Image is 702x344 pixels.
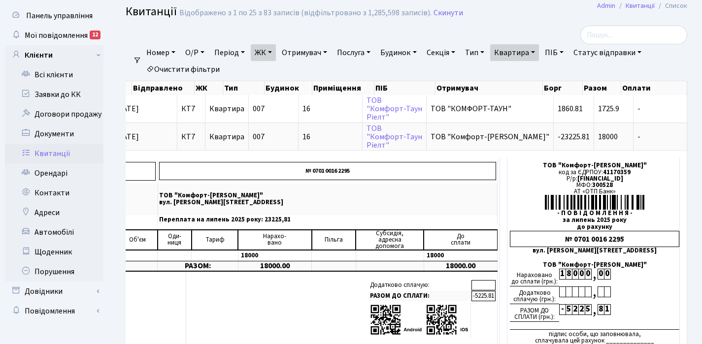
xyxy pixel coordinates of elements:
td: Додатково сплачую: [368,280,471,290]
th: ЖК [195,81,223,95]
span: КТ7 [181,105,201,113]
a: Клієнти [5,45,103,65]
span: 41170359 [603,168,631,177]
th: Оплати [621,81,687,95]
span: [DATE] [115,105,173,113]
th: Відправлено [132,81,195,95]
div: , [591,269,598,280]
div: 12 [90,31,100,39]
a: Заявки до КК [5,85,103,104]
th: ПІБ [374,81,435,95]
li: Список [655,0,687,11]
div: 5 [585,304,591,315]
td: Оди- ниця [158,230,192,250]
a: Повідомлення [5,301,103,321]
div: Відображено з 1 по 25 з 83 записів (відфільтровано з 1,285,598 записів). [179,8,432,18]
p: вул. [PERSON_NAME][STREET_ADDRESS] [159,199,496,206]
span: ТОВ "Комфорт-[PERSON_NAME]" [431,133,549,141]
div: АТ «ОТП Банк» [510,188,679,195]
td: РАЗОМ: [158,261,238,271]
span: 16 [302,133,358,141]
div: код за ЄДРПОУ: [510,169,679,176]
a: Порушення [5,262,103,281]
a: Орендарі [5,163,103,183]
div: 8 [598,304,604,315]
a: О/Р [181,44,208,61]
p: № 0701 0016 2295 [159,162,496,180]
a: Контакти [5,183,103,203]
span: - [637,105,683,113]
div: 0 [598,269,604,280]
span: 300528 [592,181,613,189]
div: 0 [572,269,578,280]
th: Тип [223,81,265,95]
a: Довідники [5,281,103,301]
a: Квартира [490,44,539,61]
span: КТ7 [181,133,201,141]
div: Додатково сплачую (грн.): [510,286,559,304]
a: Будинок [376,44,420,61]
td: 18000 [238,250,311,261]
a: Мої повідомлення12 [5,26,103,45]
th: Отримувач [435,81,542,95]
span: Мої повідомлення [25,30,88,41]
div: Нараховано до сплати (грн.): [510,269,559,286]
div: за липень 2025 року [510,217,679,223]
span: 1725.9 [598,103,619,114]
a: ПІБ [541,44,568,61]
td: Об'єм [117,230,158,250]
td: Пільга [312,230,356,250]
td: РАЗОМ ДО СПЛАТИ: [368,291,471,301]
p: Переплата на липень 2025 року: 23225,81 [159,217,496,223]
div: , [591,304,598,315]
div: підпис особи, що заповнювала, сплачувала цей рахунок ______________ [510,329,679,344]
a: Квитанції [5,144,103,163]
span: ТОВ "КОМФОРТ-ТАУН" [431,105,549,113]
th: Борг [543,81,583,95]
a: Статус відправки [569,44,645,61]
span: 007 [253,131,265,142]
a: ТОВ"Комфорт-ТаунРіелт" [367,123,422,151]
div: 2 [578,304,585,315]
td: 18000.00 [424,261,498,271]
a: Автомобілі [5,222,103,242]
a: Очистити фільтри [142,61,224,78]
div: Р/р: [510,176,679,182]
span: Квартира [209,131,244,142]
span: -23225.81 [558,131,590,142]
div: 2 [572,304,578,315]
div: , [591,286,598,298]
span: 18000 [598,131,618,142]
td: 18000.00 [238,261,311,271]
div: ТОВ "Комфорт-[PERSON_NAME]" [510,162,679,169]
div: - П О В І Д О М Л Е Н Н Я - [510,210,679,217]
div: 8 [566,269,572,280]
td: Нарахо- вано [238,230,311,250]
div: 0 [578,269,585,280]
div: № 0701 0016 2295 [510,231,679,247]
a: Період [210,44,249,61]
div: РАЗОМ ДО СПЛАТИ (грн.): [510,304,559,322]
td: Субсидія, адресна допомога [356,230,424,250]
span: 007 [253,103,265,114]
a: Скинути [434,8,463,18]
th: Будинок [265,81,312,95]
a: Документи [5,124,103,144]
a: Договори продажу [5,104,103,124]
span: [DATE] [115,133,173,141]
a: Щоденник [5,242,103,262]
span: 1860.81 [558,103,583,114]
span: Панель управління [26,10,93,21]
a: Послуга [333,44,374,61]
span: Квартира [209,103,244,114]
td: -5225.81 [471,291,496,301]
td: 18000 [424,250,498,261]
a: Секція [423,44,459,61]
a: Квитанції [626,0,655,11]
span: - [637,133,683,141]
a: Admin [597,0,615,11]
a: Панель управління [5,6,103,26]
th: Разом [583,81,621,95]
a: ЖК [251,44,276,61]
input: Пошук... [580,26,687,44]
